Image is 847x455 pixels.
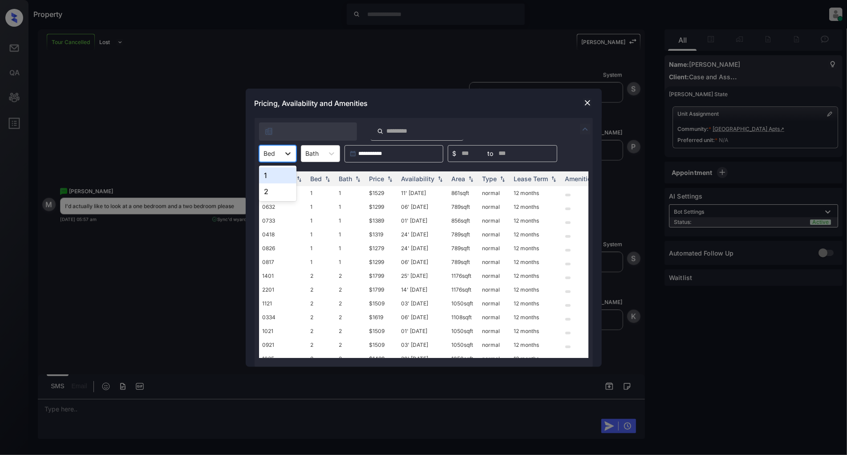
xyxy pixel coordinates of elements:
[448,269,479,283] td: 1176 sqft
[336,241,366,255] td: 1
[259,324,307,338] td: 1021
[366,200,398,214] td: $1299
[307,214,336,227] td: 1
[336,310,366,324] td: 2
[307,310,336,324] td: 2
[336,283,366,297] td: 2
[479,200,511,214] td: normal
[259,352,307,366] td: 1025
[307,352,336,366] td: 2
[307,255,336,269] td: 1
[353,175,362,182] img: sorting
[259,338,307,352] td: 0921
[366,352,398,366] td: $1489
[366,283,398,297] td: $1799
[511,269,562,283] td: 12 months
[511,186,562,200] td: 12 months
[398,338,448,352] td: 03' [DATE]
[401,175,435,183] div: Availability
[479,186,511,200] td: normal
[511,200,562,214] td: 12 months
[307,227,336,241] td: 1
[398,214,448,227] td: 01' [DATE]
[259,214,307,227] td: 0733
[511,241,562,255] td: 12 months
[448,186,479,200] td: 861 sqft
[336,200,366,214] td: 1
[448,352,479,366] td: 1050 sqft
[479,352,511,366] td: normal
[398,324,448,338] td: 01' [DATE]
[366,310,398,324] td: $1619
[336,186,366,200] td: 1
[583,98,592,107] img: close
[336,324,366,338] td: 2
[511,324,562,338] td: 12 months
[311,175,322,183] div: Bed
[511,214,562,227] td: 12 months
[511,310,562,324] td: 12 months
[398,227,448,241] td: 24' [DATE]
[514,175,548,183] div: Lease Term
[339,175,353,183] div: Bath
[479,310,511,324] td: normal
[307,200,336,214] td: 1
[398,269,448,283] td: 25' [DATE]
[453,149,457,158] span: $
[366,214,398,227] td: $1389
[259,167,296,183] div: 1
[511,352,562,366] td: 12 months
[482,175,497,183] div: Type
[452,175,466,183] div: Area
[488,149,494,158] span: to
[336,352,366,366] td: 2
[366,338,398,352] td: $1509
[336,269,366,283] td: 2
[366,227,398,241] td: $1319
[259,297,307,310] td: 1121
[448,283,479,297] td: 1176 sqft
[259,241,307,255] td: 0826
[511,338,562,352] td: 12 months
[398,310,448,324] td: 06' [DATE]
[369,175,385,183] div: Price
[448,297,479,310] td: 1050 sqft
[366,324,398,338] td: $1509
[259,200,307,214] td: 0632
[479,283,511,297] td: normal
[479,297,511,310] td: normal
[366,241,398,255] td: $1279
[366,297,398,310] td: $1509
[259,255,307,269] td: 0817
[307,241,336,255] td: 1
[377,127,384,135] img: icon-zuma
[511,255,562,269] td: 12 months
[479,324,511,338] td: normal
[498,175,507,182] img: sorting
[307,324,336,338] td: 2
[479,269,511,283] td: normal
[448,214,479,227] td: 856 sqft
[295,175,304,182] img: sorting
[307,186,336,200] td: 1
[264,127,273,136] img: icon-zuma
[366,186,398,200] td: $1529
[479,241,511,255] td: normal
[336,297,366,310] td: 2
[479,227,511,241] td: normal
[565,175,595,183] div: Amenities
[307,338,336,352] td: 2
[398,186,448,200] td: 11' [DATE]
[385,175,394,182] img: sorting
[448,338,479,352] td: 1050 sqft
[448,241,479,255] td: 789 sqft
[259,269,307,283] td: 1401
[398,241,448,255] td: 24' [DATE]
[580,124,591,134] img: icon-zuma
[259,183,296,199] div: 2
[398,352,448,366] td: 30' [DATE]
[336,214,366,227] td: 1
[448,324,479,338] td: 1050 sqft
[466,175,475,182] img: sorting
[336,255,366,269] td: 1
